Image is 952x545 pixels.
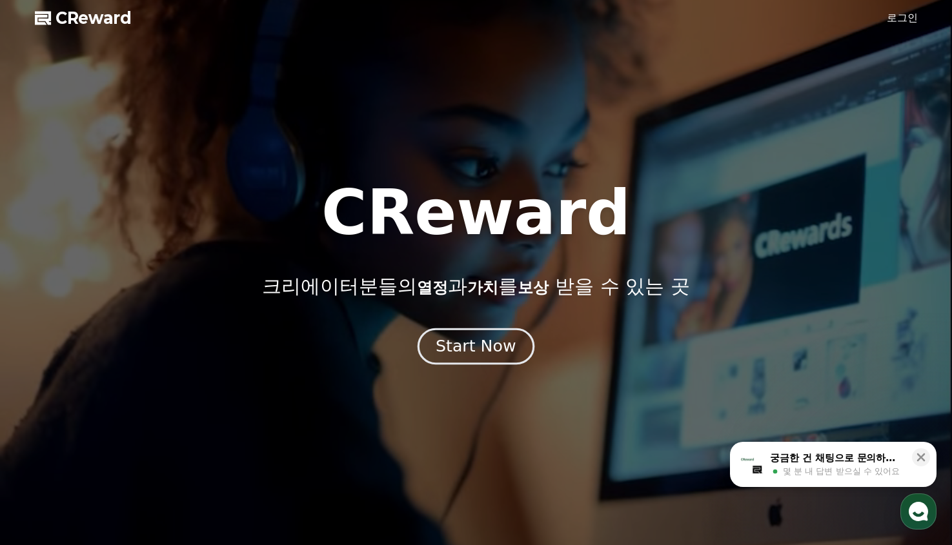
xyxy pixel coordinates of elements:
a: 로그인 [887,10,918,26]
span: 가치 [467,279,498,297]
span: CReward [56,8,132,28]
span: 보상 [518,279,549,297]
a: CReward [35,8,132,28]
a: 설정 [167,409,248,441]
a: Start Now [420,342,532,354]
a: 홈 [4,409,85,441]
div: Start Now [436,335,516,357]
span: 홈 [41,428,48,439]
span: 열정 [417,279,448,297]
span: 대화 [118,429,134,439]
a: 대화 [85,409,167,441]
span: 설정 [199,428,215,439]
p: 크리에이터분들의 과 를 받을 수 있는 곳 [262,275,689,298]
h1: CReward [321,182,631,244]
button: Start Now [418,328,534,364]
